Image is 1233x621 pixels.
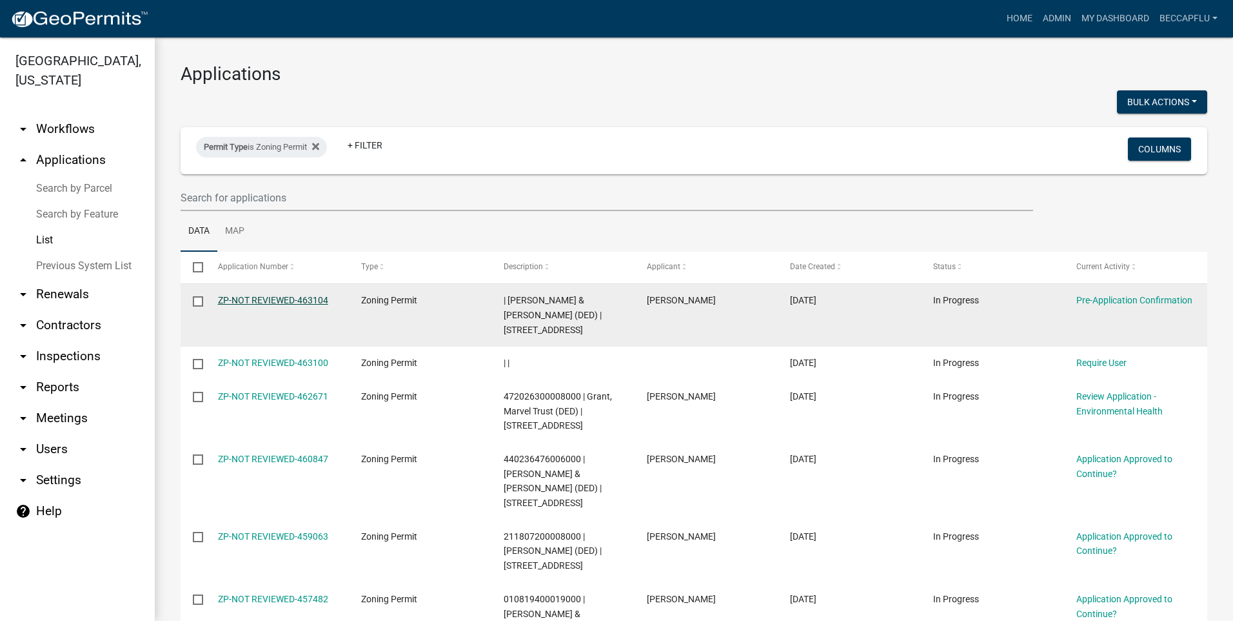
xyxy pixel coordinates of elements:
[181,63,1207,85] h3: Applications
[504,358,509,368] span: | |
[1154,6,1223,31] a: BeccaPflu
[1076,594,1172,619] a: Application Approved to Continue?
[181,252,205,283] datatable-header-cell: Select
[921,252,1064,283] datatable-header-cell: Status
[361,391,417,402] span: Zoning Permit
[337,134,393,157] a: + Filter
[218,531,328,542] a: ZP-NOT REVIEWED-459063
[15,121,31,137] i: arrow_drop_down
[933,531,979,542] span: In Progress
[1076,358,1127,368] a: Require User
[1076,295,1192,305] a: Pre-Application Confirmation
[790,358,816,368] span: 08/13/2025
[1076,531,1172,556] a: Application Approved to Continue?
[647,454,716,464] span: Scott Hansen
[218,391,328,402] a: ZP-NOT REVIEWED-462671
[933,391,979,402] span: In Progress
[504,531,602,571] span: 211807200008000 | Burroughs, Janet L (DED) | 21812 ROCKDALE RD
[1076,454,1172,479] a: Application Approved to Continue?
[361,358,417,368] span: Zoning Permit
[790,594,816,604] span: 07/31/2025
[1038,6,1076,31] a: Admin
[647,262,680,271] span: Applicant
[1128,137,1191,161] button: Columns
[647,531,716,542] span: John Sieverding
[933,358,979,368] span: In Progress
[218,454,328,464] a: ZP-NOT REVIEWED-460847
[933,594,979,604] span: In Progress
[361,594,417,604] span: Zoning Permit
[15,473,31,488] i: arrow_drop_down
[204,142,248,152] span: Permit Type
[1076,391,1163,416] a: Review Application - Environmental Health
[217,211,252,252] a: Map
[361,531,417,542] span: Zoning Permit
[15,411,31,426] i: arrow_drop_down
[1076,262,1130,271] span: Current Activity
[218,594,328,604] a: ZP-NOT REVIEWED-457482
[1117,90,1207,114] button: Bulk Actions
[504,295,602,335] span: | Weber, Michael J & Donna M (DED) | 26789 46TH AVE
[181,211,217,252] a: Data
[218,295,328,305] a: ZP-NOT REVIEWED-463104
[790,531,816,542] span: 08/04/2025
[15,318,31,333] i: arrow_drop_down
[218,262,288,271] span: Application Number
[1076,6,1154,31] a: My Dashboard
[181,185,1033,211] input: Search for applications
[15,380,31,395] i: arrow_drop_down
[635,252,778,283] datatable-header-cell: Applicant
[790,391,816,402] span: 08/12/2025
[933,454,979,464] span: In Progress
[361,454,417,464] span: Zoning Permit
[348,252,491,283] datatable-header-cell: Type
[361,262,378,271] span: Type
[1064,252,1207,283] datatable-header-cell: Current Activity
[790,262,835,271] span: Date Created
[778,252,921,283] datatable-header-cell: Date Created
[361,295,417,305] span: Zoning Permit
[790,295,816,305] span: 08/13/2025
[491,252,635,283] datatable-header-cell: Description
[15,504,31,519] i: help
[15,287,31,302] i: arrow_drop_down
[205,252,348,283] datatable-header-cell: Application Number
[933,295,979,305] span: In Progress
[504,262,543,271] span: Description
[647,594,716,604] span: Brian Steines
[218,358,328,368] a: ZP-NOT REVIEWED-463100
[504,454,602,508] span: 440236476006000 | Hansen, Scott E & Vicki M (DED) | 39673 304TH ST
[647,391,716,402] span: Jerid Baranczyk
[15,442,31,457] i: arrow_drop_down
[15,152,31,168] i: arrow_drop_up
[933,262,956,271] span: Status
[790,454,816,464] span: 08/07/2025
[504,391,612,431] span: 472026300008000 | Grant, Marvel Trust (DED) | 46701 Highway 64 Preston, IA 52069
[1001,6,1038,31] a: Home
[15,349,31,364] i: arrow_drop_down
[647,295,716,305] span: Michael J. Weber
[196,137,327,158] div: is Zoning Permit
